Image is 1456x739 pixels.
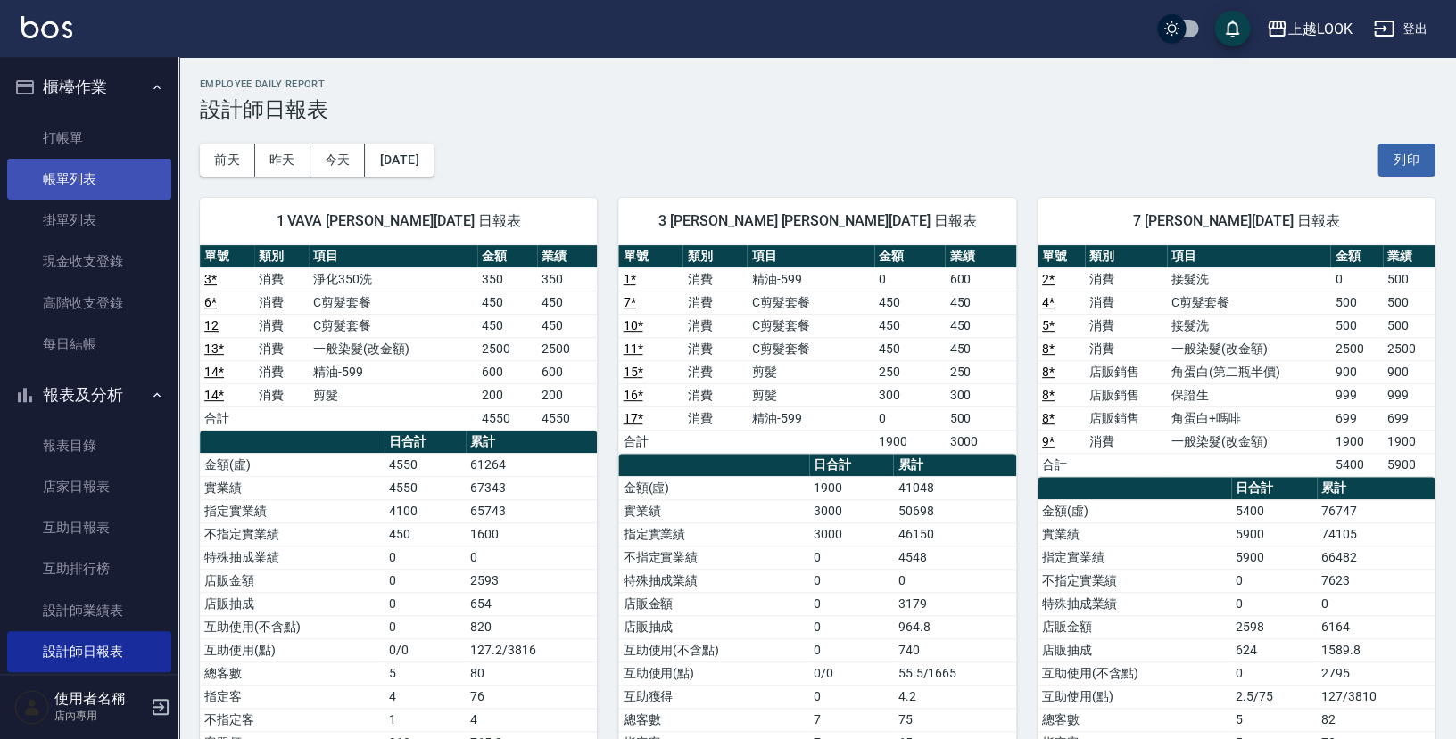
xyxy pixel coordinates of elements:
td: 店販銷售 [1085,406,1167,430]
td: 0/0 [809,661,893,685]
td: C剪髮套餐 [747,337,873,360]
td: 4100 [385,499,466,522]
td: 0 [874,267,946,291]
td: 1600 [466,522,597,546]
td: 0 [385,592,466,615]
td: 互助獲得 [618,685,809,708]
button: 櫃檯作業 [7,64,171,111]
td: 1589.8 [1317,638,1435,661]
td: 接髮洗 [1167,314,1331,337]
td: 350 [477,267,537,291]
td: 1900 [1330,430,1382,453]
td: 0 [809,546,893,569]
td: 964.8 [893,615,1015,638]
span: 7 [PERSON_NAME][DATE] 日報表 [1059,212,1413,230]
th: 項目 [309,245,477,268]
td: 0 [1231,592,1317,615]
td: 剪髮 [309,383,477,406]
td: 互助使用(點) [200,638,385,661]
td: 200 [477,383,537,406]
td: 店販銷售 [1085,360,1167,383]
button: [DATE] [365,144,433,177]
button: 昨天 [255,144,310,177]
td: 2.5/75 [1231,685,1317,708]
td: 450 [945,314,1016,337]
td: 指定實業績 [1038,546,1231,569]
td: 0 [466,546,597,569]
td: 4 [385,685,466,708]
th: 單號 [618,245,682,268]
th: 項目 [747,245,873,268]
td: 450 [874,314,946,337]
td: 一般染髮(改金額) [1167,430,1331,453]
button: 登出 [1366,12,1435,45]
td: 6164 [1317,615,1435,638]
td: C剪髮套餐 [747,314,873,337]
td: 消費 [682,360,747,383]
table: a dense table [618,245,1015,454]
td: 合計 [200,406,254,430]
td: 7623 [1317,569,1435,592]
td: 2598 [1231,615,1317,638]
td: 總客數 [1038,708,1231,731]
td: 總客數 [618,708,809,731]
td: 1900 [1383,430,1435,453]
td: 消費 [1085,291,1167,314]
td: 特殊抽成業績 [618,569,809,592]
td: 角蛋白+嗎啡 [1167,406,1331,430]
td: 4.2 [893,685,1015,708]
td: 消費 [254,267,309,291]
td: 3000 [809,522,893,546]
td: 74105 [1317,522,1435,546]
a: 報表目錄 [7,425,171,466]
td: 消費 [682,267,747,291]
th: 日合計 [809,454,893,477]
td: 店販金額 [618,592,809,615]
td: 實業績 [200,476,385,499]
td: 不指定實業績 [1038,569,1231,592]
a: 設計師日報表 [7,631,171,672]
td: C剪髮套餐 [309,291,477,314]
th: 業績 [1383,245,1435,268]
a: 打帳單 [7,118,171,159]
td: 450 [945,291,1016,314]
td: 不指定實業績 [618,546,809,569]
th: 業績 [537,245,597,268]
td: 0 [809,685,893,708]
th: 項目 [1167,245,1331,268]
td: 65743 [466,499,597,522]
a: 掛單列表 [7,200,171,241]
td: 1900 [874,430,946,453]
td: 2500 [537,337,597,360]
td: 2500 [477,337,537,360]
th: 單號 [200,245,254,268]
td: 600 [537,360,597,383]
td: 合計 [1038,453,1085,476]
td: 5900 [1231,522,1317,546]
td: 4550 [537,406,597,430]
td: 0 [1317,592,1435,615]
td: 300 [874,383,946,406]
button: 今天 [310,144,366,177]
a: 帳單列表 [7,159,171,200]
td: 3000 [809,499,893,522]
span: 1 VAVA [PERSON_NAME][DATE] 日報表 [221,212,575,230]
td: 0 [809,638,893,661]
td: 4548 [893,546,1015,569]
td: 4550 [477,406,537,430]
td: 精油-599 [309,360,477,383]
td: 250 [874,360,946,383]
td: 店販抽成 [200,592,385,615]
td: 0 [809,615,893,638]
td: 消費 [682,314,747,337]
td: 500 [1330,314,1382,337]
td: C剪髮套餐 [1167,291,1331,314]
td: 600 [945,267,1016,291]
td: 2500 [1383,337,1435,360]
td: 5900 [1383,453,1435,476]
th: 日合計 [385,431,466,454]
a: 設計師業績分析表 [7,672,171,713]
td: 3000 [945,430,1016,453]
td: 消費 [254,314,309,337]
td: 消費 [254,383,309,406]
